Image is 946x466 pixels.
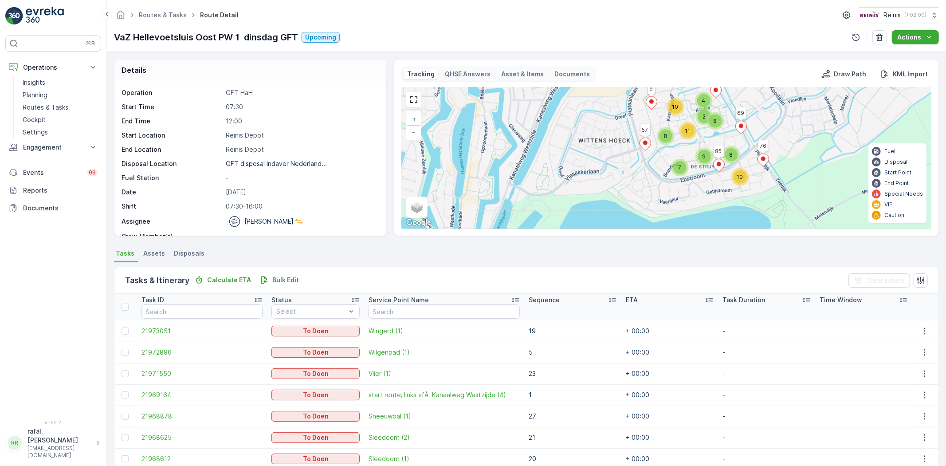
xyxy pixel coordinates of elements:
[679,122,697,140] div: 11
[271,454,360,464] button: To Doen
[369,412,520,421] span: Sneeuwbal (1)
[19,101,101,114] a: Routes & Tasks
[412,128,416,136] span: −
[678,164,681,171] span: 7
[897,33,921,42] p: Actions
[303,348,329,357] p: To Doen
[8,436,22,450] div: RR
[23,128,48,137] p: Settings
[714,118,717,124] span: 8
[621,342,718,363] td: + 00:00
[122,174,222,182] p: Fuel Station
[122,328,129,335] div: Toggle Row Selected
[122,88,222,97] p: Operation
[884,169,911,176] p: Start Point
[859,7,939,23] button: Reinis(+02:00)
[122,131,222,140] p: Start Location
[198,11,240,20] span: Route Detail
[529,454,617,463] p: 20
[529,433,617,442] p: 21
[722,146,740,164] div: 8
[5,427,101,459] button: RRrafal.[PERSON_NAME][EMAIL_ADDRESS][DOMAIN_NAME]
[884,158,907,166] p: Disposal
[122,349,129,356] div: Toggle Row Selected
[23,143,83,152] p: Engagement
[23,78,45,87] p: Insights
[226,88,377,97] p: GFT HaH
[141,304,263,319] input: Search
[718,363,815,384] td: -
[848,273,910,288] button: Clear Filters
[718,342,815,363] td: -
[883,11,901,20] p: Reinis
[529,412,617,421] p: 27
[892,30,939,44] button: Actions
[859,10,880,20] img: Reinis-Logo-Vrijstaand_Tekengebied-1-copy2_aBO4n7j.png
[122,413,129,420] div: Toggle Row Selected
[141,454,263,463] a: 21968612
[502,70,544,79] p: Asset & Items
[141,327,263,336] a: 21973051
[404,217,433,229] img: Google
[303,327,329,336] p: To Doen
[122,217,150,226] p: Assignee
[369,433,520,442] a: Sleedoorn (2)
[369,348,520,357] a: Wilgenpad (1)
[122,232,222,241] p: Crew Member(s)
[626,296,638,304] p: ETA
[23,168,82,177] p: Events
[407,93,420,106] a: View Fullscreen
[244,217,294,226] p: [PERSON_NAME]
[730,151,733,158] span: 8
[884,148,895,155] p: Fuel
[23,103,68,112] p: Routes & Tasks
[820,296,862,304] p: Time Window
[141,369,263,378] span: 21971550
[305,33,336,42] p: Upcoming
[122,117,222,126] p: End Time
[834,70,866,79] p: Draw Path
[116,13,126,21] a: Homepage
[23,63,83,72] p: Operations
[369,391,520,399] a: start route; links afÂ Kanaalweg Westzijde (4)
[19,114,101,126] a: Cockpit
[23,204,98,213] p: Documents
[116,249,134,258] span: Tasks
[412,115,416,122] span: +
[695,108,713,126] div: 2
[226,202,377,211] p: 07:30-16:00
[407,197,427,217] a: Layers
[5,420,101,425] span: v 1.52.2
[303,369,329,378] p: To Doen
[369,327,520,336] span: Wingerd (1)
[86,40,95,47] p: ⌘B
[529,369,617,378] p: 23
[667,98,684,116] div: 10
[884,201,893,208] p: VIP
[529,327,617,336] p: 19
[271,411,360,422] button: To Doen
[703,153,706,160] span: 9
[5,7,23,25] img: logo
[226,232,377,241] p: -
[125,274,189,287] p: Tasks & Itinerary
[737,174,743,180] span: 10
[884,180,909,187] p: End Point
[904,12,926,19] p: ( +02:00 )
[303,391,329,399] p: To Doen
[303,412,329,421] p: To Doen
[303,433,329,442] p: To Doen
[122,65,146,75] p: Details
[271,347,360,358] button: To Doen
[141,391,263,399] a: 21969164
[271,368,360,379] button: To Doen
[5,164,101,182] a: Events99
[19,89,101,101] a: Planning
[722,296,765,304] p: Task Duration
[226,145,377,154] p: Reinis Depot
[89,169,96,176] p: 99
[122,159,222,168] p: Disposal Location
